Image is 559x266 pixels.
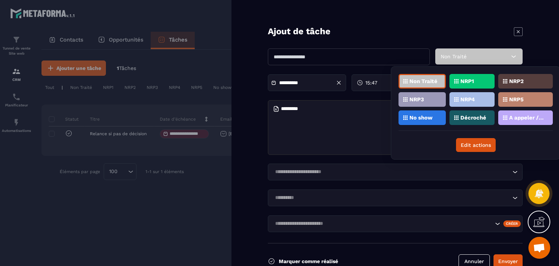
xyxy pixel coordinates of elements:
p: NRP5 [509,97,524,102]
p: NRP1 [460,79,474,84]
div: Ouvrir le chat [528,237,550,259]
p: Ajout de tâche [268,26,330,38]
input: Search for option [273,194,511,202]
p: A appeler / A rappeler [509,115,544,120]
p: No show [409,115,433,120]
div: Search for option [268,164,523,180]
input: Search for option [273,168,511,176]
p: NRP4 [460,97,475,102]
p: NRP3 [409,97,424,102]
div: Search for option [268,215,523,232]
p: Décroché [460,115,486,120]
span: Non Traité [441,54,467,59]
p: Marquer comme réalisé [279,258,338,264]
div: Créer [503,220,521,227]
div: Search for option [268,189,523,206]
button: Edit actions [456,138,496,152]
input: Search for option [273,220,493,228]
span: 15:47 [365,79,377,86]
p: NRP2 [509,79,524,84]
p: Non Traité [409,79,437,84]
